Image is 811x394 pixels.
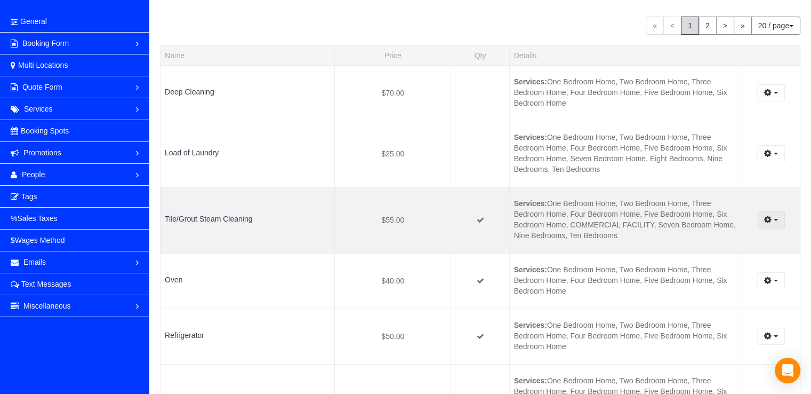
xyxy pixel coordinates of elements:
strong: Services: [514,199,547,208]
a: Refrigerator [165,331,204,340]
a: Deep Cleaning [165,88,214,96]
td: Name [160,187,335,253]
a: » [734,17,752,35]
td: Details [509,121,742,187]
a: Oven [165,275,182,284]
span: Quote Form [22,83,62,91]
span: Promotions [23,148,61,157]
div: Tags [165,97,330,100]
a: Load of Laundry [165,148,219,157]
td: Price [335,187,451,253]
th: Qty [451,45,509,65]
strong: Services: [514,265,547,274]
td: Price [335,253,451,309]
div: Tags [165,158,330,161]
p: One Bedroom Home, Two Bedroom Home, Three Bedroom Home, Four Bedroom Home, Five Bedroom Home, Six... [514,76,737,108]
strong: Services: [514,321,547,329]
div: Open Intercom Messenger [775,358,800,383]
td: Price [335,121,451,187]
span: Multi Locations [18,61,68,69]
td: Details [509,65,742,121]
span: Booking Form [22,39,69,48]
td: Name [160,253,335,309]
a: 2 [698,17,717,35]
span: Text Messages [21,280,71,288]
div: Tags [165,224,330,227]
div: Tags [165,341,330,343]
div: Tags [165,285,330,288]
strong: Services: [514,133,547,141]
p: One Bedroom Home, Two Bedroom Home, Three Bedroom Home, Four Bedroom Home, Five Bedroom Home, Six... [514,264,737,296]
td: Qty [451,309,509,364]
td: Name [160,121,335,187]
td: Qty [451,187,509,253]
th: Name [160,45,335,65]
th: Price [335,45,451,65]
strong: Services: [514,77,547,86]
span: Tags [21,192,37,201]
td: Qty [451,253,509,309]
td: Details [509,253,742,309]
span: « [646,17,664,35]
span: Emails [23,258,46,266]
button: 20 / page [751,17,800,35]
td: Name [160,309,335,364]
td: Price [335,309,451,364]
a: > [716,17,734,35]
td: Details [509,309,742,364]
td: Qty [451,65,509,121]
nav: Pagination navigation [646,17,800,35]
p: One Bedroom Home, Two Bedroom Home, Three Bedroom Home, Four Bedroom Home, Five Bedroom Home, Six... [514,132,737,175]
span: Miscellaneous [23,302,71,310]
span: Sales Taxes [17,214,57,223]
td: Name [160,65,335,121]
span: People [22,170,45,179]
a: Tile/Grout Steam Cleaning [165,215,252,223]
span: General [20,17,47,26]
span: Booking Spots [21,127,69,135]
span: Services [24,105,53,113]
th: Details [509,45,742,65]
p: One Bedroom Home, Two Bedroom Home, Three Bedroom Home, Four Bedroom Home, Five Bedroom Home, Six... [514,320,737,352]
td: Qty [451,121,509,187]
span: 1 [681,17,699,35]
strong: Services: [514,376,547,385]
p: One Bedroom Home, Two Bedroom Home, Three Bedroom Home, Four Bedroom Home, Five Bedroom Home, Six... [514,198,737,241]
td: Details [509,187,742,253]
td: Price [335,65,451,121]
span: < [663,17,681,35]
span: Wages Method [15,236,65,245]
